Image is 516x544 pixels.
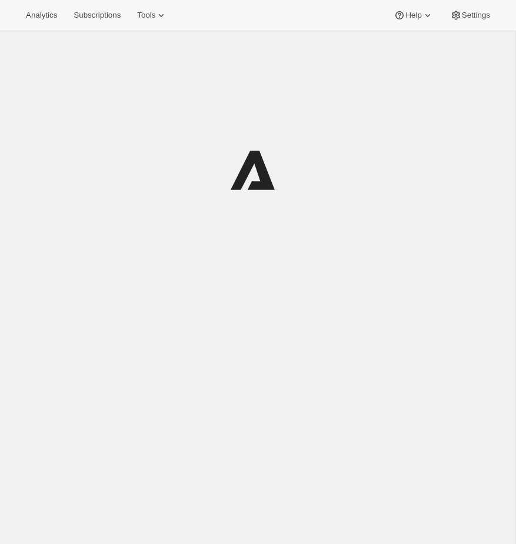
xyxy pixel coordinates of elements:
[130,7,174,24] button: Tools
[137,11,155,20] span: Tools
[74,11,121,20] span: Subscriptions
[19,7,64,24] button: Analytics
[405,11,421,20] span: Help
[387,7,440,24] button: Help
[26,11,57,20] span: Analytics
[66,7,128,24] button: Subscriptions
[443,7,497,24] button: Settings
[462,11,490,20] span: Settings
